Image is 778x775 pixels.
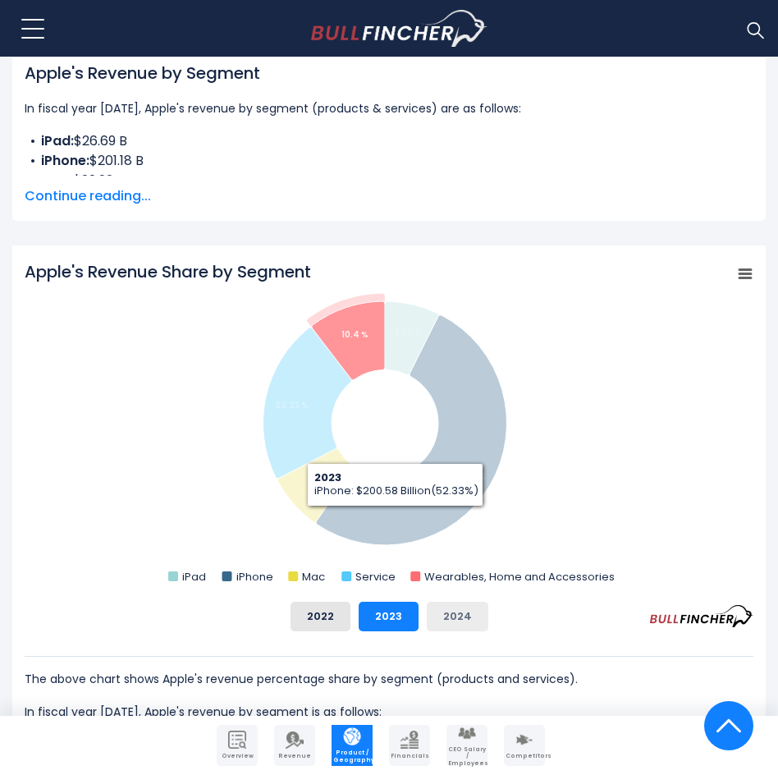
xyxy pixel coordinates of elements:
img: bullfincher logo [311,10,487,48]
a: Company Revenue [274,725,315,766]
li: $29.98 B [25,171,753,190]
text: Wearables, Home and Accessories [424,569,615,585]
tspan: 52.33 % [453,470,486,483]
text: iPhone [236,569,273,585]
b: iPad: [41,131,74,150]
b: iPhone: [41,151,89,170]
a: Company Overview [217,725,258,766]
text: iPad [182,569,206,585]
tspan: 22.23 % [275,399,309,411]
span: Financials [391,753,428,759]
a: Company Employees [446,725,487,766]
b: Mac: [41,171,73,190]
li: $26.69 B [25,131,753,151]
span: CEO Salary / Employees [448,746,486,767]
p: In fiscal year [DATE], Apple's revenue by segment is as follows: [25,702,753,722]
a: Company Financials [389,725,430,766]
li: $201.18 B [25,151,753,171]
p: The above chart shows Apple's revenue percentage share by segment (products and services). [25,669,753,689]
tspan: 7.38 % [394,326,422,338]
h1: Apple's Revenue by Segment [25,61,753,85]
span: Overview [218,753,256,759]
span: Continue reading... [25,186,753,206]
text: Mac [302,569,325,585]
button: 2023 [359,602,419,631]
a: Go to homepage [311,10,487,48]
svg: Apple's Revenue Share by Segment [25,260,753,589]
span: Product / Geography [333,750,371,764]
span: Revenue [276,753,313,759]
a: Company Product/Geography [332,725,373,766]
a: Company Competitors [504,725,545,766]
button: 2024 [427,602,488,631]
text: Service [355,569,396,585]
span: Competitors [506,753,543,759]
tspan: 10.4 % [341,328,368,341]
p: In fiscal year [DATE], Apple's revenue by segment (products & services) are as follows: [25,99,753,118]
tspan: Apple's Revenue Share by Segment [25,260,311,283]
button: 2022 [291,602,350,631]
tspan: 7.66 % [299,484,327,497]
